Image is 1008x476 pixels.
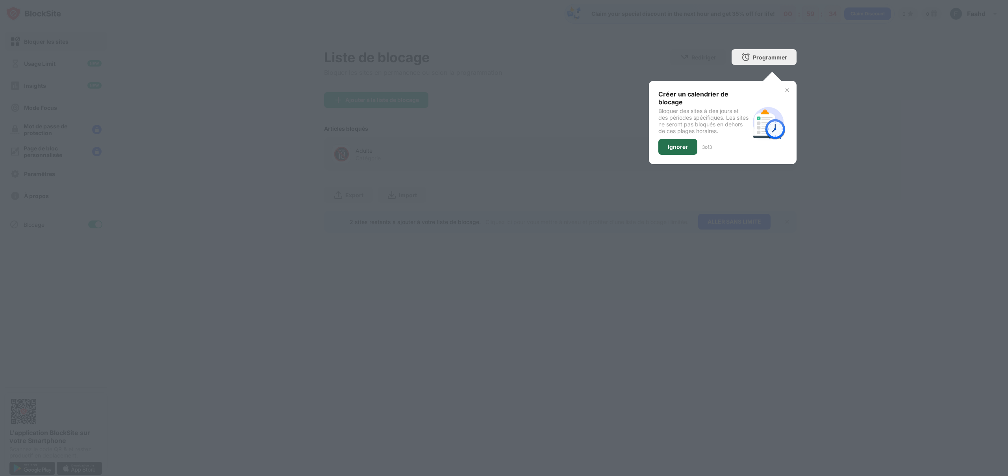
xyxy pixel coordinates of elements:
img: schedule.svg [749,104,787,141]
div: Créer un calendrier de blocage [658,90,749,106]
div: 3 of 3 [702,144,712,150]
div: Ignorer [668,144,688,150]
div: Bloquer des sites à des jours et des périodes spécifiques. Les sites ne seront pas bloqués en deh... [658,107,749,134]
div: Programmer [753,54,787,61]
img: x-button.svg [784,87,790,93]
